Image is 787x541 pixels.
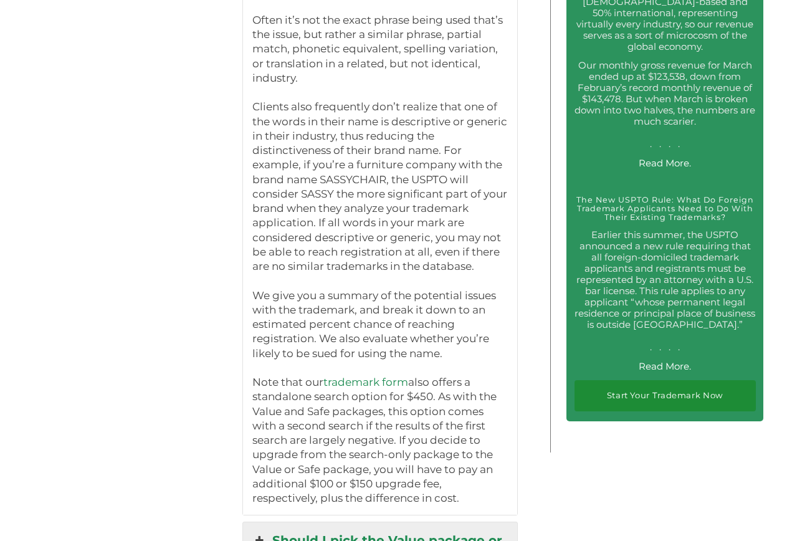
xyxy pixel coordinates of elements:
a: trademark form [323,376,408,388]
a: The New USPTO Rule: What Do Foreign Trademark Applicants Need to Do With Their Existing Trademarks? [576,195,754,222]
a: Read More. [639,360,691,372]
p: Our monthly gross revenue for March ended up at $123,538, down from February’s record monthly rev... [575,60,756,150]
p: Earlier this summer, the USPTO announced a new rule requiring that all foreign-domiciled trademar... [575,229,756,353]
a: Start Your Trademark Now [575,380,756,411]
a: Read More. [639,157,691,169]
